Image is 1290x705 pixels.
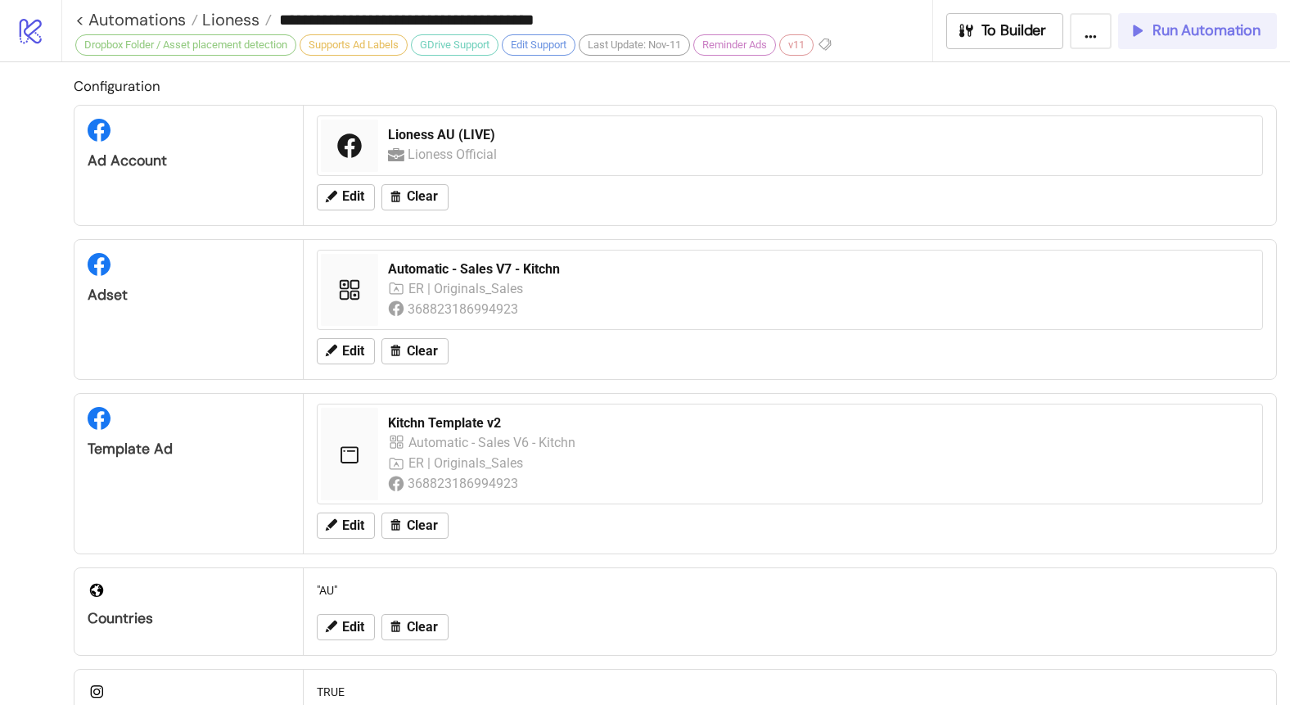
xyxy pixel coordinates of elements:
button: Clear [381,513,449,539]
button: Clear [381,184,449,210]
button: Clear [381,338,449,364]
div: v11 [779,34,814,56]
div: 368823186994923 [408,473,521,494]
div: ER | Originals_Sales [408,278,526,299]
div: Adset [88,286,290,305]
span: Edit [342,620,364,635]
div: Lioness AU (LIVE) [388,126,1252,144]
button: To Builder [946,13,1064,49]
a: Lioness [198,11,272,28]
div: Edit Support [502,34,575,56]
span: Clear [407,620,438,635]
div: Template Ad [88,440,290,459]
button: Edit [317,513,375,539]
div: Automatic - Sales V6 - Kitchn [408,432,578,453]
div: Automatic - Sales V7 - Kitchn [388,260,1252,278]
div: Countries [88,609,290,628]
div: Supports Ad Labels [300,34,408,56]
button: Clear [381,614,449,640]
span: Lioness [198,9,259,30]
span: Clear [407,189,438,204]
button: Edit [317,184,375,210]
div: 368823186994923 [408,299,521,319]
div: ER | Originals_Sales [408,453,526,473]
button: Edit [317,614,375,640]
div: Kitchn Template v2 [388,414,1239,432]
div: Reminder Ads [693,34,776,56]
div: Last Update: Nov-11 [579,34,690,56]
div: Dropbox Folder / Asset placement detection [75,34,296,56]
h2: Configuration [74,75,1277,97]
button: Run Automation [1118,13,1277,49]
span: Clear [407,518,438,533]
div: Lioness Official [408,144,500,165]
span: Run Automation [1152,21,1261,40]
button: Edit [317,338,375,364]
div: Ad Account [88,151,290,170]
span: Edit [342,344,364,359]
a: < Automations [75,11,198,28]
span: To Builder [981,21,1047,40]
span: Edit [342,518,364,533]
div: GDrive Support [411,34,498,56]
span: Edit [342,189,364,204]
div: "AU" [310,575,1270,606]
span: Clear [407,344,438,359]
button: ... [1070,13,1112,49]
